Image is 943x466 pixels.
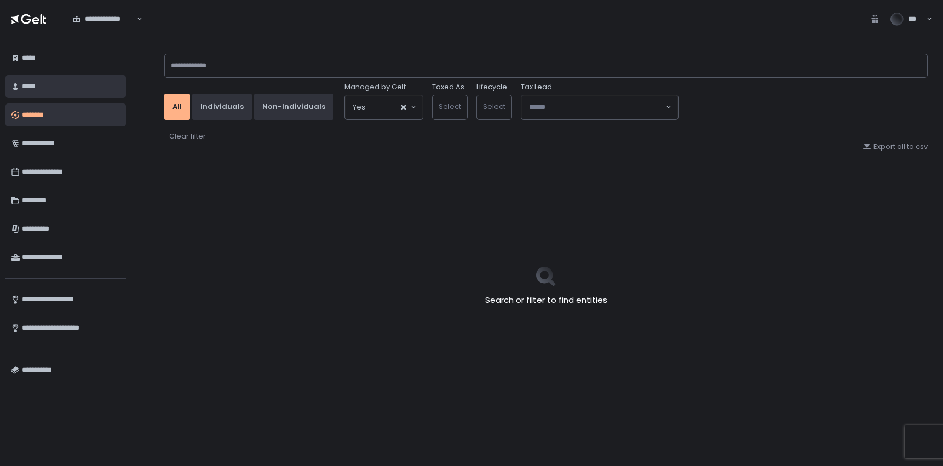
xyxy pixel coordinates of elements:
[353,102,365,113] span: Yes
[164,94,190,120] button: All
[66,7,142,31] div: Search for option
[401,105,406,110] button: Clear Selected
[483,101,505,112] span: Select
[863,142,928,152] button: Export all to csv
[529,102,665,113] input: Search for option
[135,14,136,25] input: Search for option
[439,101,461,112] span: Select
[169,131,206,141] div: Clear filter
[344,82,406,92] span: Managed by Gelt
[365,102,400,113] input: Search for option
[485,294,607,307] h2: Search or filter to find entities
[192,94,252,120] button: Individuals
[521,82,552,92] span: Tax Lead
[521,95,678,119] div: Search for option
[169,131,206,142] button: Clear filter
[432,82,464,92] label: Taxed As
[200,102,244,112] div: Individuals
[476,82,507,92] label: Lifecycle
[173,102,182,112] div: All
[262,102,325,112] div: Non-Individuals
[254,94,334,120] button: Non-Individuals
[345,95,423,119] div: Search for option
